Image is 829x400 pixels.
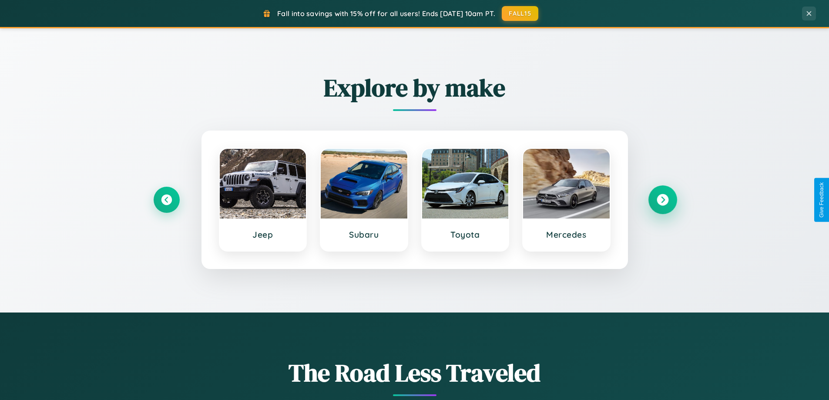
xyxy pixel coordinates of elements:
[532,229,601,240] h3: Mercedes
[277,9,495,18] span: Fall into savings with 15% off for all users! Ends [DATE] 10am PT.
[502,6,538,21] button: FALL15
[431,229,500,240] h3: Toyota
[329,229,399,240] h3: Subaru
[154,356,676,390] h1: The Road Less Traveled
[154,71,676,104] h2: Explore by make
[819,182,825,218] div: Give Feedback
[228,229,298,240] h3: Jeep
